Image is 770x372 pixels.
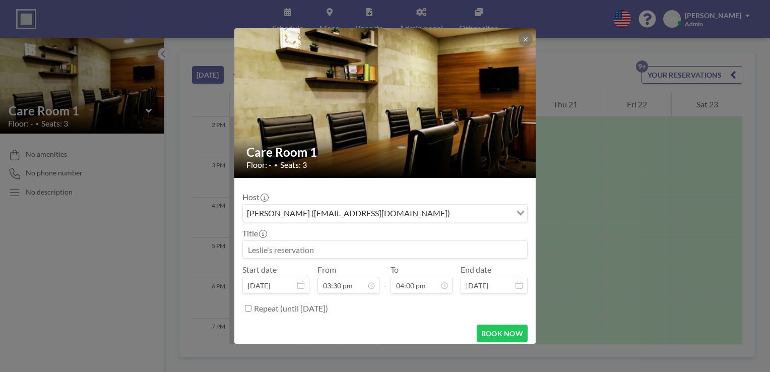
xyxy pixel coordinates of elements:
label: Start date [242,265,277,275]
label: Title [242,228,266,238]
span: [PERSON_NAME] ([EMAIL_ADDRESS][DOMAIN_NAME]) [245,207,452,220]
label: From [317,265,336,275]
div: Search for option [243,205,527,222]
button: BOOK NOW [477,325,528,342]
span: • [274,161,278,169]
span: - [383,268,387,290]
img: 537.jpg [234,3,537,204]
label: End date [461,265,491,275]
span: Floor: - [246,160,272,170]
label: Host [242,192,268,202]
span: Seats: 3 [280,160,307,170]
label: To [391,265,399,275]
label: Repeat (until [DATE]) [254,303,328,314]
input: Leslie's reservation [243,241,527,258]
input: Search for option [453,207,510,220]
h2: Care Room 1 [246,145,525,160]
